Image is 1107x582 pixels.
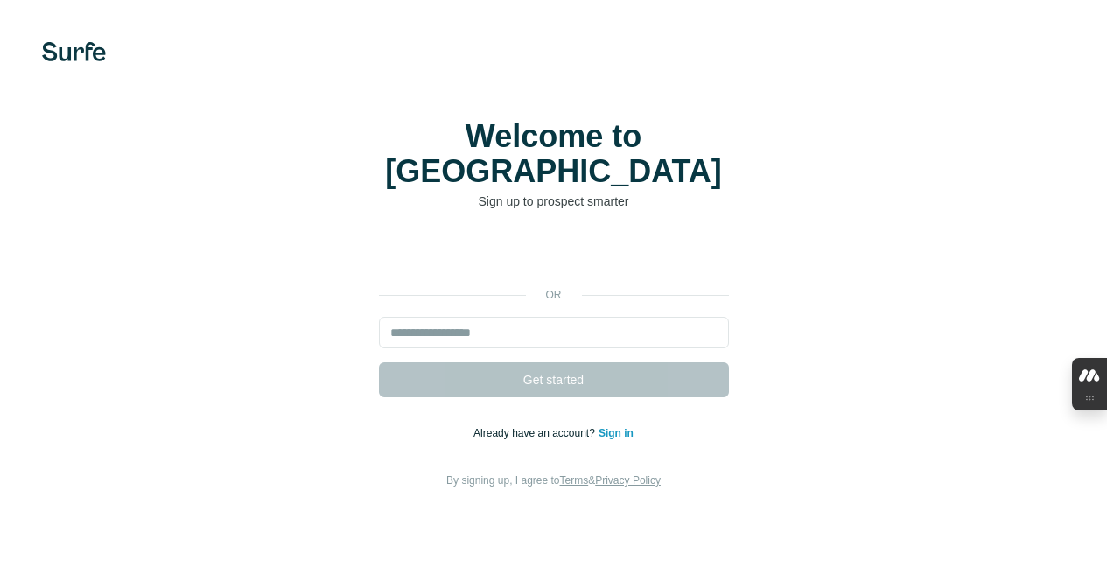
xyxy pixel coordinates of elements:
[446,474,661,487] span: By signing up, I agree to &
[370,236,738,275] iframe: Sign in with Google Button
[473,427,599,439] span: Already have an account?
[42,42,106,61] img: Surfe's logo
[379,119,729,189] h1: Welcome to [GEOGRAPHIC_DATA]
[599,427,634,439] a: Sign in
[595,474,661,487] a: Privacy Policy
[526,287,582,303] p: or
[560,474,589,487] a: Terms
[379,193,729,210] p: Sign up to prospect smarter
